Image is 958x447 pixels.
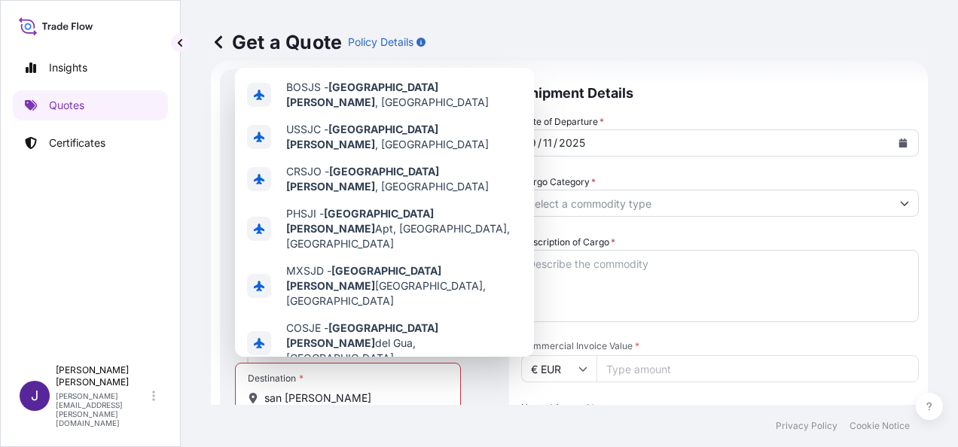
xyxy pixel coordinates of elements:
b: [GEOGRAPHIC_DATA][PERSON_NAME] [286,165,439,193]
div: / [554,134,557,152]
button: Calendar [891,131,915,155]
a: Insights [13,53,168,83]
b: [GEOGRAPHIC_DATA][PERSON_NAME] [286,264,441,292]
span: COSJE - del Gua, [GEOGRAPHIC_DATA] [286,321,522,366]
div: year, [557,134,587,152]
a: Privacy Policy [776,420,837,432]
span: Date of Departure [521,114,604,129]
div: Show suggestions [235,68,534,357]
div: day, [542,134,554,152]
label: Description of Cargo [521,235,615,250]
span: BOSJS - , [GEOGRAPHIC_DATA] [286,80,522,110]
p: Quotes [49,98,84,113]
p: Policy Details [348,35,413,50]
a: Cookie Notice [850,420,910,432]
a: Certificates [13,128,168,158]
input: Select a commodity type [522,190,891,217]
p: [PERSON_NAME][EMAIL_ADDRESS][PERSON_NAME][DOMAIN_NAME] [56,391,149,427]
input: Destination [264,391,442,406]
b: [GEOGRAPHIC_DATA][PERSON_NAME] [286,321,438,349]
label: Named Assured [521,400,595,415]
span: Commercial Invoice Value [521,340,919,352]
span: PHSJI - Apt, [GEOGRAPHIC_DATA], [GEOGRAPHIC_DATA] [286,206,522,251]
span: CRSJO - , [GEOGRAPHIC_DATA] [286,164,522,194]
p: Shipment Details [521,69,919,114]
span: J [31,388,38,403]
b: [GEOGRAPHIC_DATA][PERSON_NAME] [286,207,434,235]
span: MXSJD - [GEOGRAPHIC_DATA], [GEOGRAPHIC_DATA] [286,263,522,309]
input: Type amount [596,355,919,382]
div: Destination [248,372,304,385]
div: / [538,134,542,152]
button: Show suggestions [891,190,918,217]
p: [PERSON_NAME] [PERSON_NAME] [56,364,149,388]
p: Certificates [49,135,105,151]
label: Cargo Category [521,175,596,190]
span: USSJC - , [GEOGRAPHIC_DATA] [286,122,522,152]
b: [GEOGRAPHIC_DATA][PERSON_NAME] [286,123,438,151]
p: Get a Quote [211,30,342,54]
b: [GEOGRAPHIC_DATA][PERSON_NAME] [286,81,438,108]
p: Insights [49,60,87,75]
a: Quotes [13,90,168,120]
